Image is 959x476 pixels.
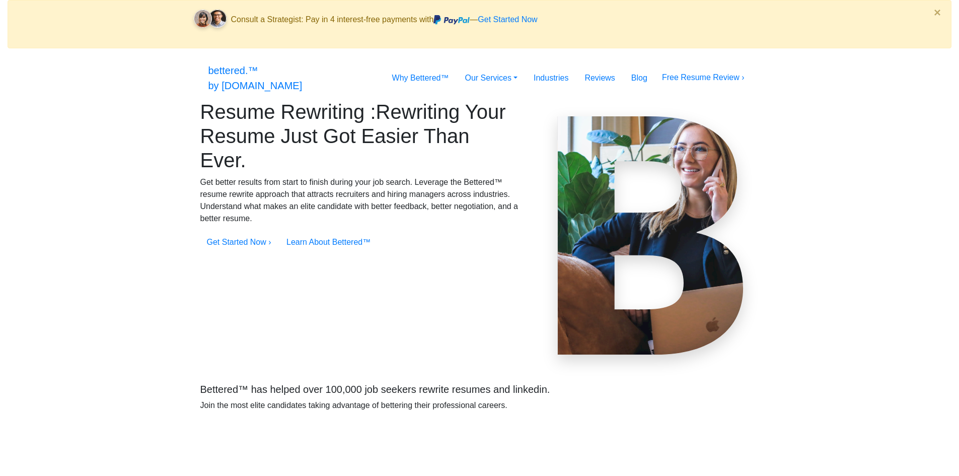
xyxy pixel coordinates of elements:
[934,6,941,19] span: ×
[535,100,766,383] img: resume rewrite service
[433,15,470,25] img: paypal.svg
[200,176,520,225] p: Get better results from start to finish during your job search. Leverage the Bettered™ resume rew...
[478,15,537,24] a: Get Started Now
[457,68,526,88] a: Our Services
[662,73,745,82] a: Free Resume Review ›
[231,15,538,24] span: Consult a Strategist: Pay in 4 interest-free payments with —
[200,100,520,172] h1: resume rewriting
[384,68,457,88] a: Why Bettered™
[200,233,278,252] button: Get Started Now ›
[200,399,759,412] p: Join the most elite candidates taking advantage of bettering their professional careers.
[200,383,759,395] h5: resume rewriting
[286,238,371,246] a: Learn About Bettered™
[207,238,271,246] a: Get Started Now ›
[280,233,377,252] button: Learn About Bettered™
[655,68,751,87] button: Free Resume Review ›
[576,68,623,88] a: Reviews
[189,7,231,34] img: client-faces.svg
[208,80,303,91] span: by [DOMAIN_NAME]
[924,1,951,25] button: Close
[208,60,303,96] a: bettered.™by [DOMAIN_NAME]
[200,101,376,123] span: Resume Rewriting :
[526,68,576,88] a: Industries
[623,68,655,88] a: Blog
